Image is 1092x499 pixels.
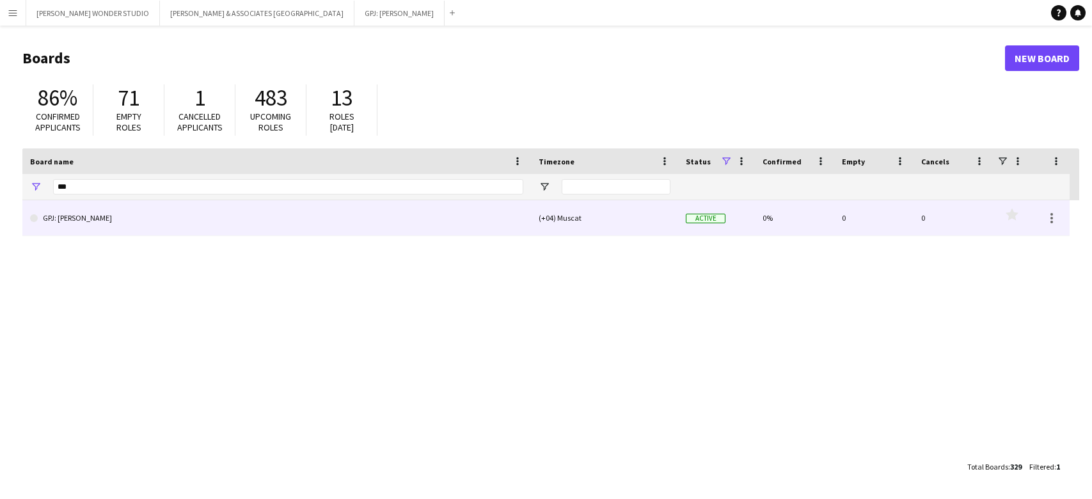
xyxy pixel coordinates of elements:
[160,1,354,26] button: [PERSON_NAME] & ASSOCIATES [GEOGRAPHIC_DATA]
[331,84,352,112] span: 13
[250,111,291,133] span: Upcoming roles
[531,200,678,235] div: (+04) Muscat
[1029,454,1060,479] div: :
[562,179,670,194] input: Timezone Filter Input
[834,200,914,235] div: 0
[22,49,1005,68] h1: Boards
[38,84,77,112] span: 86%
[1056,462,1060,471] span: 1
[763,157,802,166] span: Confirmed
[118,84,139,112] span: 71
[1010,462,1022,471] span: 329
[116,111,141,133] span: Empty roles
[194,84,205,112] span: 1
[842,157,865,166] span: Empty
[686,157,711,166] span: Status
[967,462,1008,471] span: Total Boards
[686,214,725,223] span: Active
[921,157,949,166] span: Cancels
[354,1,445,26] button: GPJ: [PERSON_NAME]
[539,157,574,166] span: Timezone
[914,200,993,235] div: 0
[35,111,81,133] span: Confirmed applicants
[329,111,354,133] span: Roles [DATE]
[967,454,1022,479] div: :
[30,200,523,236] a: GPJ: [PERSON_NAME]
[755,200,834,235] div: 0%
[1029,462,1054,471] span: Filtered
[26,1,160,26] button: [PERSON_NAME] WONDER STUDIO
[53,179,523,194] input: Board name Filter Input
[30,181,42,193] button: Open Filter Menu
[539,181,550,193] button: Open Filter Menu
[177,111,223,133] span: Cancelled applicants
[30,157,74,166] span: Board name
[255,84,287,112] span: 483
[1005,45,1079,71] a: New Board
